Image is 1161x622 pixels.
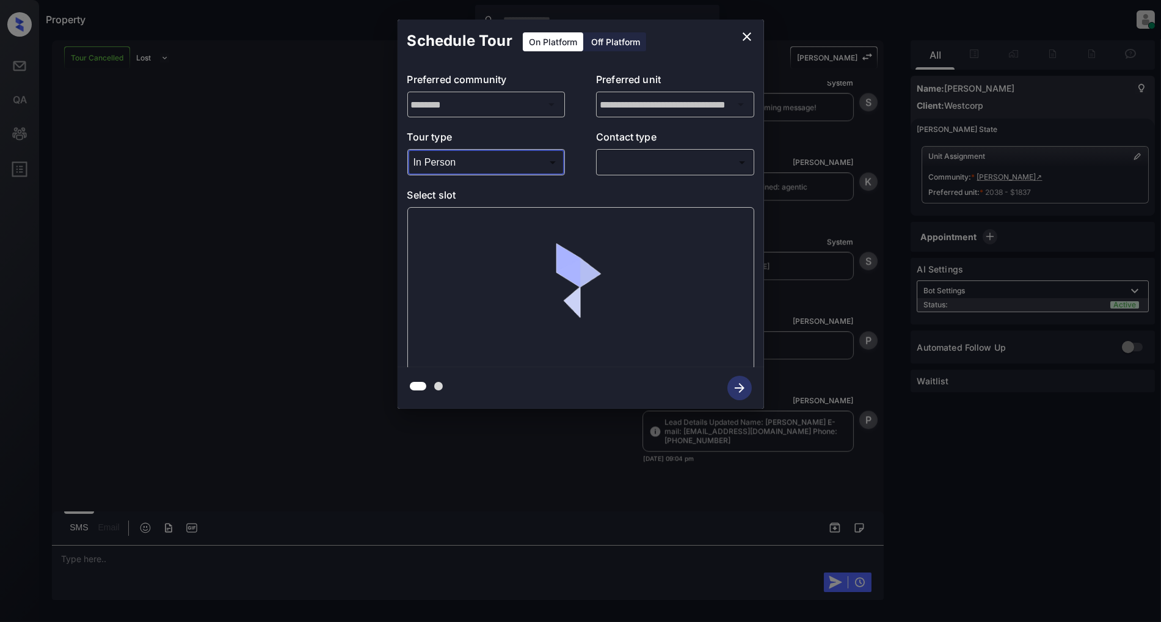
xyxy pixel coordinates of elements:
[720,372,759,404] button: btn-next
[509,217,652,360] img: loaderv1.7921fd1ed0a854f04152.gif
[585,32,646,51] div: Off Platform
[735,24,759,49] button: close
[596,130,754,149] p: Contact type
[407,188,754,207] p: Select slot
[407,130,566,149] p: Tour type
[407,72,566,92] p: Preferred community
[596,72,754,92] p: Preferred unit
[523,32,583,51] div: On Platform
[410,152,562,172] div: In Person
[398,20,522,62] h2: Schedule Tour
